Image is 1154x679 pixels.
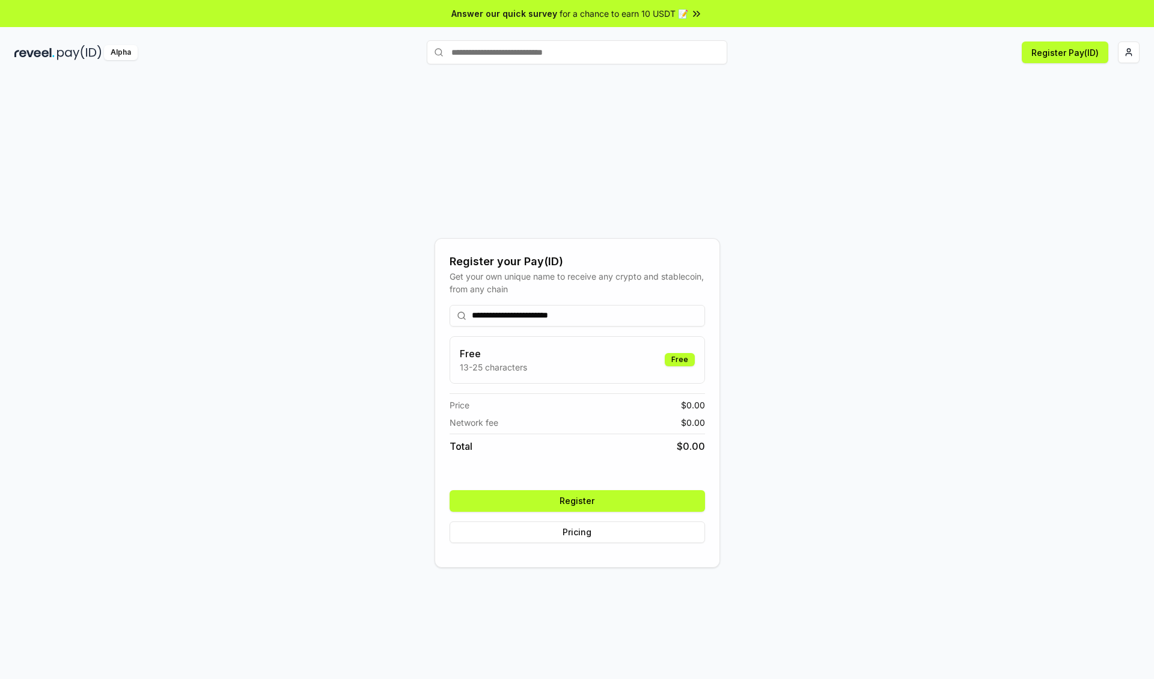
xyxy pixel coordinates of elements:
[450,521,705,543] button: Pricing
[450,270,705,295] div: Get your own unique name to receive any crypto and stablecoin, from any chain
[450,490,705,512] button: Register
[560,7,688,20] span: for a chance to earn 10 USDT 📝
[450,253,705,270] div: Register your Pay(ID)
[451,7,557,20] span: Answer our quick survey
[14,45,55,60] img: reveel_dark
[681,399,705,411] span: $ 0.00
[450,399,469,411] span: Price
[665,353,695,366] div: Free
[460,361,527,373] p: 13-25 characters
[681,416,705,429] span: $ 0.00
[450,439,472,453] span: Total
[1022,41,1108,63] button: Register Pay(ID)
[450,416,498,429] span: Network fee
[104,45,138,60] div: Alpha
[57,45,102,60] img: pay_id
[460,346,527,361] h3: Free
[677,439,705,453] span: $ 0.00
